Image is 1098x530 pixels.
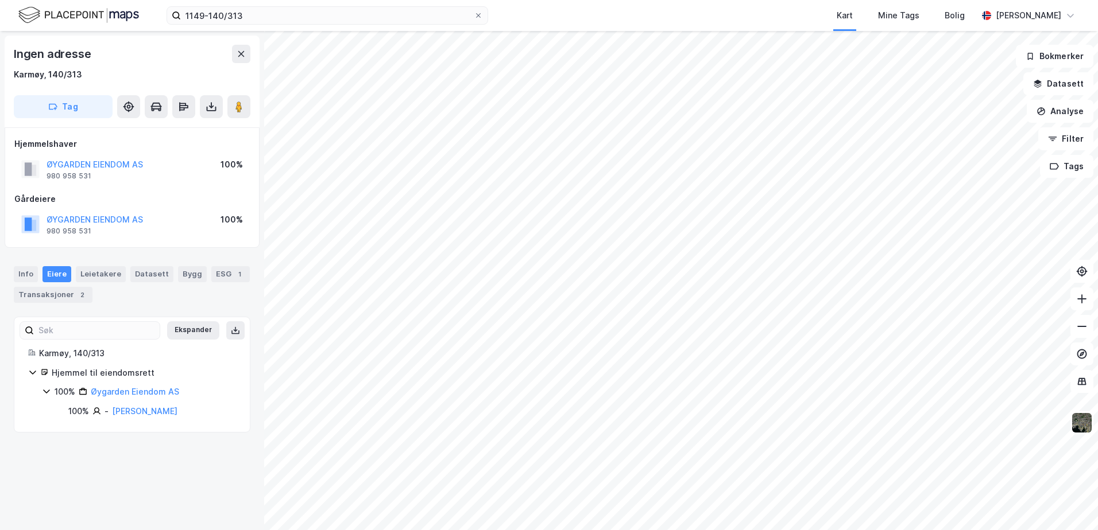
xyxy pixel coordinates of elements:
button: Ekspander [167,321,219,340]
button: Tag [14,95,113,118]
div: Kontrollprogram for chat [1041,475,1098,530]
div: Info [14,266,38,282]
div: Bygg [178,266,207,282]
div: 980 958 531 [47,172,91,181]
div: Bolig [945,9,965,22]
div: Hjemmel til eiendomsrett [52,366,236,380]
button: Filter [1038,127,1093,150]
button: Analyse [1027,100,1093,123]
div: Leietakere [76,266,126,282]
div: Hjemmelshaver [14,137,250,151]
div: Transaksjoner [14,287,92,303]
div: 100% [55,385,75,399]
div: 1 [234,268,245,280]
img: 9k= [1071,412,1093,434]
button: Tags [1040,155,1093,178]
div: 980 958 531 [47,227,91,236]
div: Kart [837,9,853,22]
div: 100% [221,213,243,227]
div: - [105,404,109,418]
div: [PERSON_NAME] [996,9,1061,22]
div: Karmøy, 140/313 [39,346,236,360]
div: ESG [211,266,250,282]
div: Mine Tags [878,9,919,22]
div: Eiere [42,266,71,282]
img: logo.f888ab2527a4732fd821a326f86c7f29.svg [18,5,139,25]
iframe: Chat Widget [1041,475,1098,530]
div: Karmøy, 140/313 [14,68,82,81]
div: 100% [221,158,243,172]
button: Bokmerker [1016,45,1093,68]
a: Øygarden Eiendom AS [91,387,179,396]
input: Søk på adresse, matrikkel, gårdeiere, leietakere eller personer [181,7,474,24]
a: [PERSON_NAME] [112,406,177,416]
div: Gårdeiere [14,192,250,206]
input: Søk [34,322,160,339]
div: 100% [68,404,89,418]
div: 2 [76,289,88,301]
div: Datasett [130,266,173,282]
button: Datasett [1023,72,1093,95]
div: Ingen adresse [14,45,93,63]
